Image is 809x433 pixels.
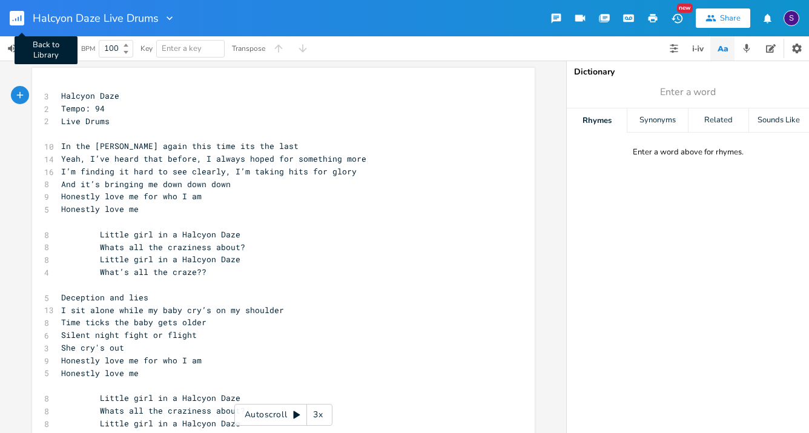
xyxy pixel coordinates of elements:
span: Deception and lies [61,292,148,303]
span: Honestly love me [61,203,139,214]
span: And it’s bringing me down down down [61,179,231,190]
button: New [665,7,689,29]
div: Enter a word above for rhymes. [633,147,744,157]
span: Time ticks the baby gets older [61,317,206,328]
span: Whats all the craziness about? [61,405,245,416]
span: Honestly love me for who I am [61,191,202,202]
span: What’s all the craze?? [61,266,206,277]
span: Honestly love me for who I am [61,355,202,366]
div: Transpose [232,45,265,52]
span: Yeah, I’ve heard that before, I always hoped for something more [61,153,366,164]
div: Key [140,45,153,52]
span: Little girl in a Halcyon Daze [61,418,240,429]
div: Autoscroll [234,404,332,426]
span: In the [PERSON_NAME] again this time its the last [61,140,299,151]
span: Enter a word [660,85,716,99]
button: Back to Library [10,4,34,33]
div: New [677,4,693,13]
span: Honestly love me [61,368,139,378]
span: I sit alone while my baby cry’s on my shoulder [61,305,284,316]
span: Silent night fight or flight [61,329,197,340]
span: Little girl in a Halcyon Daze [61,392,240,403]
div: 3x [307,404,329,426]
div: sebrinabarronsmusic [784,10,799,26]
div: Synonyms [627,108,687,133]
div: Rhymes [567,108,627,133]
div: Sounds Like [749,108,809,133]
span: I’m finding it hard to see clearly, I’m taking hits for glory [61,166,357,177]
span: Halcyon Daze [61,90,119,101]
div: BPM [81,45,95,52]
span: Little girl in a Halcyon Daze [61,229,240,240]
span: Tempo: 94 [61,103,105,114]
span: She cry's out [61,342,124,353]
button: S [784,4,799,32]
div: Related [688,108,748,133]
div: Share [720,13,741,24]
span: Live Drums [61,116,110,127]
span: Little girl in a Halcyon Daze [61,254,240,265]
span: Enter a key [162,43,202,54]
span: Whats all the craziness about? [61,242,245,253]
button: Share [696,8,750,28]
span: Halcyon Daze Live Drums [33,13,159,24]
div: Dictionary [574,68,802,76]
